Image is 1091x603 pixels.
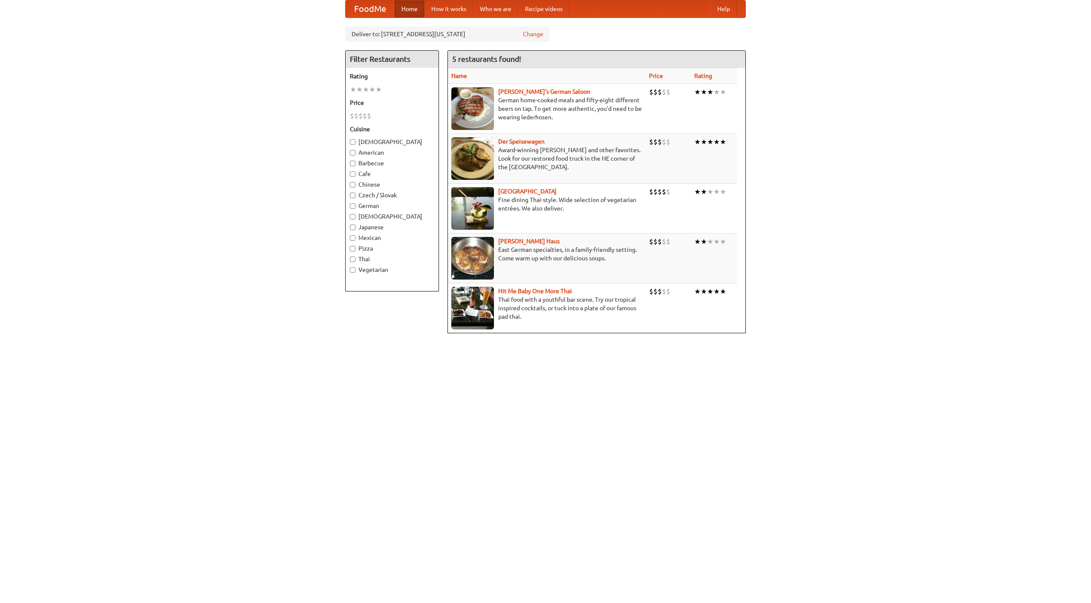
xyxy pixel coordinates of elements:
p: Award-winning [PERSON_NAME] and other favorites. Look for our restored food truck in the NE corne... [451,146,642,171]
input: [DEMOGRAPHIC_DATA] [350,139,355,145]
img: esthers.jpg [451,87,494,130]
label: Barbecue [350,159,434,167]
li: $ [662,287,666,296]
h4: Filter Restaurants [346,51,439,68]
img: kohlhaus.jpg [451,237,494,280]
li: $ [653,137,658,147]
input: American [350,150,355,156]
li: ★ [701,87,707,97]
a: Recipe videos [518,0,569,17]
li: $ [649,187,653,196]
input: Vegetarian [350,267,355,273]
input: Mexican [350,235,355,241]
h5: Rating [350,72,434,81]
p: German home-cooked meals and fifty-eight different beers on tap. To get more authentic, you'd nee... [451,96,642,121]
li: ★ [694,137,701,147]
h5: Cuisine [350,125,434,133]
li: ★ [350,85,356,94]
li: $ [653,87,658,97]
li: ★ [720,87,726,97]
li: $ [666,287,670,296]
input: [DEMOGRAPHIC_DATA] [350,214,355,219]
li: ★ [701,237,707,246]
li: $ [367,111,371,121]
li: ★ [701,287,707,296]
li: $ [666,87,670,97]
li: $ [662,137,666,147]
label: Czech / Slovak [350,191,434,199]
img: satay.jpg [451,187,494,230]
a: [GEOGRAPHIC_DATA] [498,188,557,195]
li: $ [658,187,662,196]
b: Der Speisewagen [498,138,545,145]
li: $ [354,111,358,121]
li: $ [649,137,653,147]
a: Who we are [473,0,518,17]
p: East German specialties, in a family-friendly setting. Come warm up with our delicious soups. [451,245,642,263]
li: ★ [713,87,720,97]
li: $ [649,287,653,296]
li: ★ [720,187,726,196]
li: ★ [375,85,382,94]
li: $ [358,111,363,121]
li: ★ [720,287,726,296]
li: $ [653,187,658,196]
b: [PERSON_NAME]'s German Saloon [498,88,590,95]
li: $ [662,237,666,246]
li: ★ [713,187,720,196]
li: $ [649,237,653,246]
li: $ [658,287,662,296]
li: $ [666,237,670,246]
label: [DEMOGRAPHIC_DATA] [350,138,434,146]
label: Cafe [350,170,434,178]
li: ★ [694,187,701,196]
li: ★ [356,85,363,94]
input: Barbecue [350,161,355,166]
li: ★ [720,237,726,246]
div: Deliver to: [STREET_ADDRESS][US_STATE] [345,26,550,42]
li: $ [658,87,662,97]
input: Pizza [350,246,355,251]
a: Price [649,72,663,79]
label: Pizza [350,244,434,253]
p: Fine dining Thai-style. Wide selection of vegetarian entrées. We also deliver. [451,196,642,213]
li: ★ [720,137,726,147]
li: ★ [713,137,720,147]
a: Name [451,72,467,79]
label: American [350,148,434,157]
a: Home [395,0,424,17]
a: FoodMe [346,0,395,17]
li: ★ [694,87,701,97]
li: ★ [707,87,713,97]
li: $ [662,187,666,196]
label: [DEMOGRAPHIC_DATA] [350,212,434,221]
a: Hit Me Baby One More Thai [498,288,572,294]
label: Vegetarian [350,265,434,274]
a: Help [710,0,737,17]
li: ★ [707,137,713,147]
li: $ [653,287,658,296]
li: ★ [713,237,720,246]
a: How it works [424,0,473,17]
img: babythai.jpg [451,287,494,329]
li: ★ [713,287,720,296]
label: German [350,202,434,210]
label: Chinese [350,180,434,189]
a: [PERSON_NAME] Haus [498,238,560,245]
img: speisewagen.jpg [451,137,494,180]
a: Rating [694,72,712,79]
li: $ [658,237,662,246]
li: $ [649,87,653,97]
input: Chinese [350,182,355,188]
label: Mexican [350,234,434,242]
li: ★ [369,85,375,94]
li: $ [666,137,670,147]
h5: Price [350,98,434,107]
li: ★ [363,85,369,94]
li: $ [653,237,658,246]
input: Thai [350,257,355,262]
li: ★ [701,137,707,147]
